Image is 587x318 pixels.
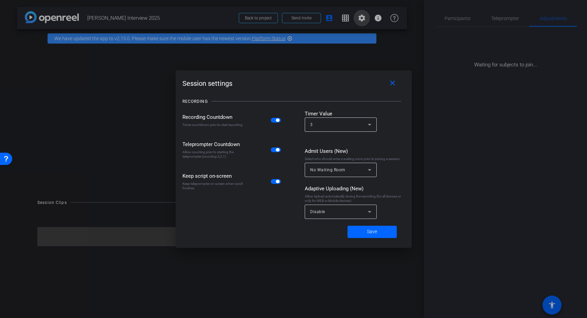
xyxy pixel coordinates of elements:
div: Timer Value [305,110,405,117]
span: 3 [310,122,313,127]
div: Select who should enter a waiting room prior to joining a session [305,157,405,161]
div: Keep teleprompter on screen when scroll finishes [182,181,245,190]
div: Adaptive Uploading (New) [305,185,405,192]
span: Save [367,228,377,235]
button: Save [348,226,397,238]
div: Recording Countdown [182,113,245,121]
div: Allow counting prior to starting the teleprompter (counting 3,2,1) [182,150,245,159]
span: No Waiting Room [310,168,345,172]
div: Teleprompter Countdown [182,141,245,148]
div: Keep script on-screen [182,172,245,180]
span: Disable [310,209,325,214]
div: Timer countdown prior to start recording [182,123,245,127]
div: RECORDING [182,98,208,105]
div: Session settings [182,77,405,90]
div: Admit Users (New) [305,147,405,155]
div: Allow Upload automatically during the recording (for all devices or only for WEB or Mobile devices) [305,194,405,203]
openreel-title-line: RECORDING [182,93,405,110]
mat-icon: close [388,79,397,88]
